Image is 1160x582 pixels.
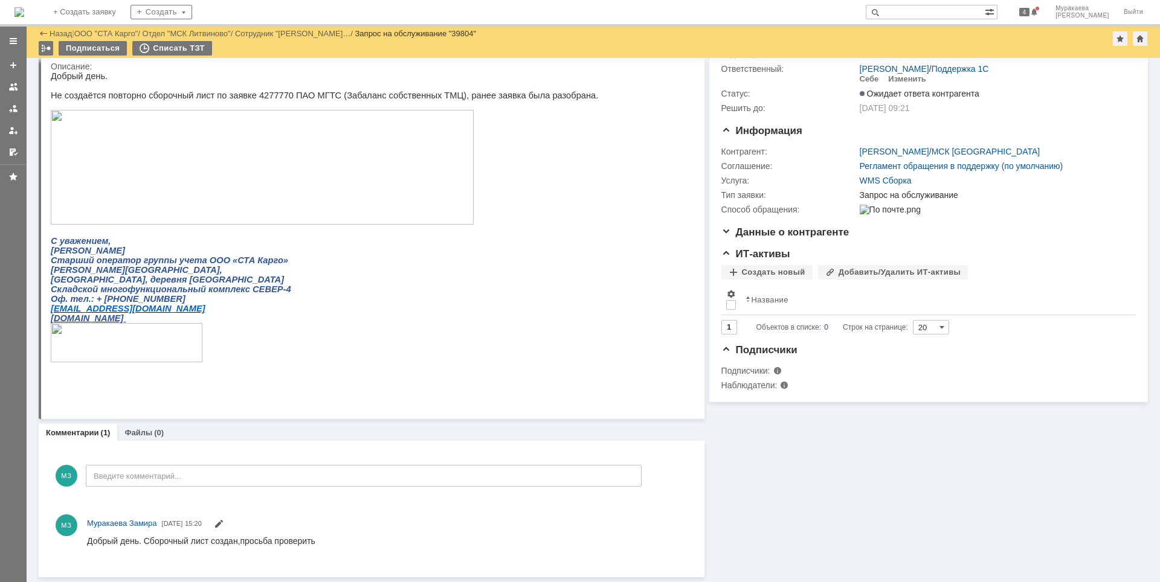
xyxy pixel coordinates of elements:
[235,29,350,38] a: Сотрудник "[PERSON_NAME]…
[741,284,1126,315] th: Название
[74,29,138,38] a: ООО "СТА Карго"
[4,99,23,118] a: Заявки в моей ответственности
[932,64,989,74] a: Поддержка 1С
[235,29,355,38] div: /
[1113,31,1127,46] div: Добавить в избранное
[932,147,1040,156] a: МСК [GEOGRAPHIC_DATA]
[50,29,72,38] a: Назад
[185,520,202,527] span: 15:20
[46,428,99,437] a: Комментарии
[860,190,1130,200] div: Запрос на обслуживание
[39,41,53,56] div: Работа с массовостью
[721,366,843,376] div: Подписчики:
[355,29,477,38] div: Запрос на обслуживание "39804"
[4,56,23,75] a: Создать заявку
[860,64,989,74] div: /
[101,428,111,437] div: (1)
[130,5,192,19] div: Создать
[721,176,857,185] div: Услуга:
[721,89,857,98] div: Статус:
[87,517,157,529] a: Муракаева Замира
[824,320,828,334] div: 0
[985,5,997,17] span: Расширенный поиск
[14,7,24,17] a: Перейти на домашнюю страницу
[721,103,857,113] div: Решить до:
[860,103,910,113] span: [DATE] 09:21
[752,295,788,304] div: Название
[721,125,802,136] span: Информация
[87,519,157,528] span: Муракаева Замира
[721,161,857,171] div: Соглашение:
[860,176,912,185] a: WMS Сборка
[143,29,235,38] div: /
[4,77,23,97] a: Заявки на командах
[143,29,231,38] a: Отдел "МСК Литвиново"
[860,64,929,74] a: [PERSON_NAME]
[860,147,1040,156] div: /
[1019,8,1030,16] span: 4
[214,520,224,530] span: Редактировать
[154,428,164,437] div: (0)
[14,7,24,17] img: logo
[721,344,797,356] span: Подписчики
[124,428,152,437] a: Файлы
[721,226,849,238] span: Данные о контрагенте
[721,190,857,200] div: Тип заявки:
[1055,12,1109,19] span: [PERSON_NAME]
[72,28,74,37] div: |
[860,74,879,84] div: Себе
[162,520,183,527] span: [DATE]
[860,89,979,98] span: Ожидает ответа контрагента
[721,205,857,214] div: Способ обращения:
[1055,5,1109,12] span: Муракаева
[721,248,790,260] span: ИТ-активы
[860,205,921,214] img: По почте.png
[4,121,23,140] a: Мои заявки
[56,465,77,487] span: МЗ
[4,142,23,162] a: Мои согласования
[860,161,1063,171] a: Регламент обращения в поддержку (по умолчанию)
[756,320,908,334] i: Строк на странице:
[1133,31,1147,46] div: Сделать домашней страницей
[756,323,821,331] span: Объектов в списке:
[860,147,929,156] a: [PERSON_NAME]
[721,147,857,156] div: Контрагент:
[721,64,857,74] div: Ответственный:
[74,29,143,38] div: /
[888,74,926,84] div: Изменить
[721,380,843,390] div: Наблюдатели:
[726,289,736,299] span: Настройки
[51,62,688,71] div: Описание:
